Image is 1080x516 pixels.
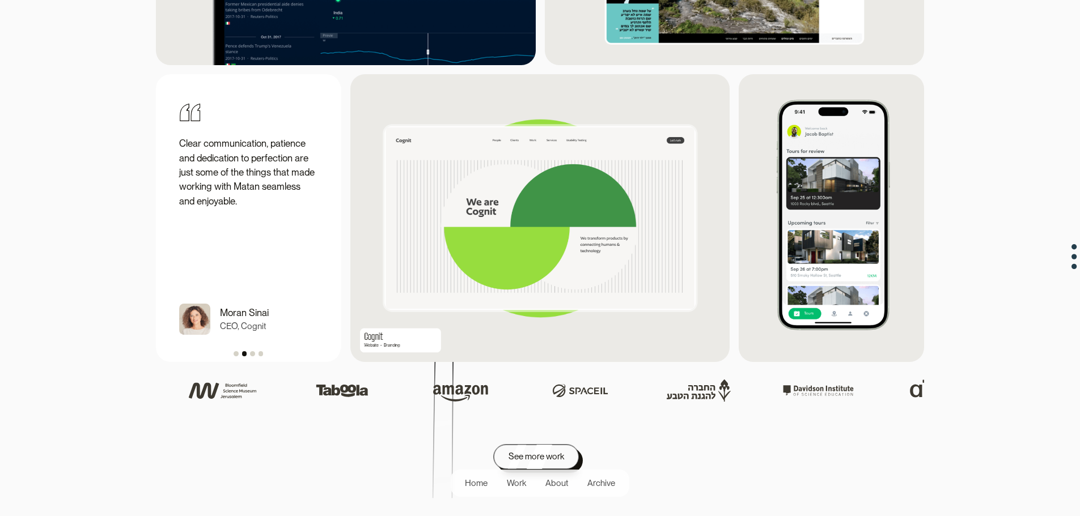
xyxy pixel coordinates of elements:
[242,351,247,356] div: Show slide 2 of 4
[507,477,526,490] div: Work
[509,450,564,464] div: See more work
[739,74,924,362] img: showdigs app screenshot
[179,137,316,208] p: Clear communication, patience and dedication to perfection are just some of the things that made ...
[304,372,381,410] img: taboola logo
[185,378,262,403] img: science museum logo
[250,351,255,356] div: Show slide 3 of 4
[899,368,976,413] img: aisap logo
[383,342,400,348] div: Branding
[220,320,266,333] p: CEO, Cognit
[341,74,526,362] div: 3 of 4
[220,306,269,320] p: Moran Sinai
[156,74,341,362] div: carousel
[423,371,500,410] img: Amazon logo
[234,351,238,356] div: Show slide 1 of 4
[155,74,341,362] div: 2 of 4
[455,474,497,492] a: Home
[259,351,263,356] div: Show slide 4 of 4
[493,444,579,469] a: See more work
[179,304,210,335] img: Moran sinai
[578,474,625,492] a: Archive
[587,477,615,490] div: Archive
[780,380,857,401] img: davidson institute logo
[364,342,378,348] div: Website
[542,377,619,404] img: space IL logo
[536,474,578,492] a: About
[350,74,730,362] a: CognitWebsiteBranding
[661,377,738,405] img: SPNI logo
[364,332,383,342] h1: Cognit
[545,477,568,490] div: About
[465,477,488,490] div: Home
[497,474,536,492] a: Work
